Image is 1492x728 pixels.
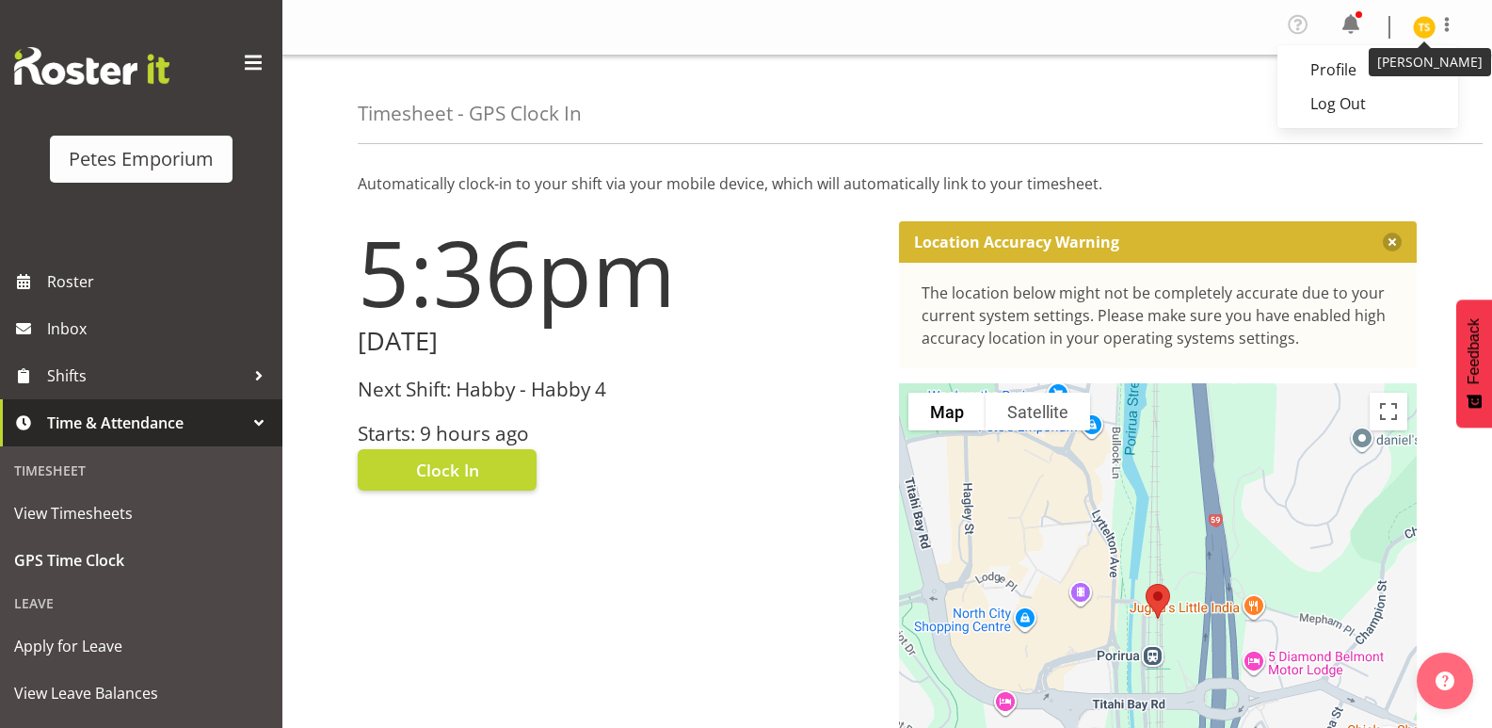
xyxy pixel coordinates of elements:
[358,449,537,491] button: Clock In
[5,490,278,537] a: View Timesheets
[1383,233,1402,251] button: Close message
[1277,87,1458,121] a: Log Out
[1466,318,1483,384] span: Feedback
[14,546,268,574] span: GPS Time Clock
[1413,16,1436,39] img: tamara-straker11292.jpg
[358,221,876,323] h1: 5:36pm
[1456,299,1492,428] button: Feedback - Show survey
[5,584,278,623] div: Leave
[416,458,479,482] span: Clock In
[47,315,273,343] span: Inbox
[5,670,278,717] a: View Leave Balances
[14,499,268,527] span: View Timesheets
[14,632,268,660] span: Apply for Leave
[358,327,876,356] h2: [DATE]
[358,103,582,124] h4: Timesheet - GPS Clock In
[914,233,1119,251] p: Location Accuracy Warning
[358,172,1417,195] p: Automatically clock-in to your shift via your mobile device, which will automatically link to you...
[69,145,214,173] div: Petes Emporium
[1370,393,1407,430] button: Toggle fullscreen view
[986,393,1090,430] button: Show satellite imagery
[5,623,278,670] a: Apply for Leave
[1277,53,1458,87] a: Profile
[922,282,1395,349] div: The location below might not be completely accurate due to your current system settings. Please m...
[14,47,169,85] img: Rosterit website logo
[5,537,278,584] a: GPS Time Clock
[47,267,273,296] span: Roster
[358,379,876,400] h3: Next Shift: Habby - Habby 4
[1436,671,1454,690] img: help-xxl-2.png
[47,409,245,437] span: Time & Attendance
[14,679,268,707] span: View Leave Balances
[5,451,278,490] div: Timesheet
[47,362,245,390] span: Shifts
[908,393,986,430] button: Show street map
[358,423,876,445] h3: Starts: 9 hours ago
